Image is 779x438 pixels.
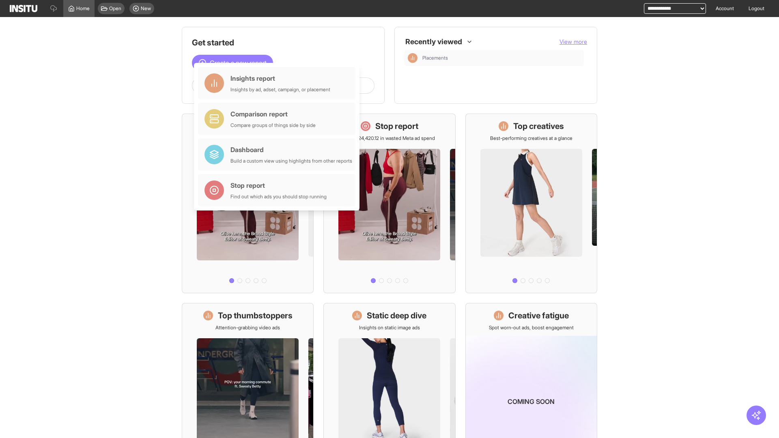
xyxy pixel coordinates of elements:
button: View more [560,38,587,46]
span: New [141,5,151,12]
a: Top creativesBest-performing creatives at a glance [465,114,597,293]
div: Stop report [230,180,327,190]
p: Insights on static image ads [359,324,420,331]
span: Home [76,5,90,12]
span: View more [560,38,587,45]
div: Compare groups of things side by side [230,122,316,129]
span: Placements [422,55,581,61]
h1: Stop report [375,120,418,132]
button: Create a new report [192,55,273,71]
div: Find out which ads you should stop running [230,193,327,200]
img: Logo [10,5,37,12]
a: Stop reportSave £24,420.12 in wasted Meta ad spend [323,114,455,293]
div: Dashboard [230,145,352,155]
h1: Top thumbstoppers [218,310,293,321]
p: Attention-grabbing video ads [215,324,280,331]
h1: Top creatives [513,120,564,132]
span: Create a new report [210,58,267,68]
h1: Static deep dive [367,310,426,321]
div: Insights report [230,73,330,83]
span: Placements [422,55,448,61]
div: Insights [408,53,417,63]
h1: Get started [192,37,374,48]
p: Best-performing creatives at a glance [490,135,572,142]
p: Save £24,420.12 in wasted Meta ad spend [344,135,435,142]
div: Comparison report [230,109,316,119]
div: Insights by ad, adset, campaign, or placement [230,86,330,93]
span: Open [109,5,121,12]
a: What's live nowSee all active ads instantly [182,114,314,293]
div: Build a custom view using highlights from other reports [230,158,352,164]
